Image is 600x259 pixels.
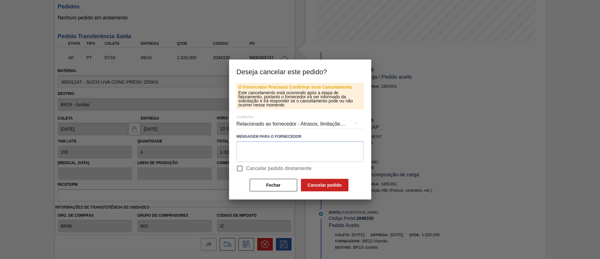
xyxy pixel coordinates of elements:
[301,179,348,191] button: Cancelar pedido
[238,91,362,107] p: Este cancelamento está ocorrendo após a etapa de faturamento, portanto o fornecedor irá ser infor...
[238,85,362,89] p: O Fornecedor Precisará Confirmar esse Cancelamento
[229,60,371,83] h3: Deseja cancelar este pedido?
[250,179,297,191] button: Fechar
[237,115,364,133] div: Relacionado ao fornecedor - Atrasos, limitações de capacidade, etc.
[246,165,312,172] span: Cancelar pedido diretamente
[237,132,364,141] label: Mensagem para o Fornecedor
